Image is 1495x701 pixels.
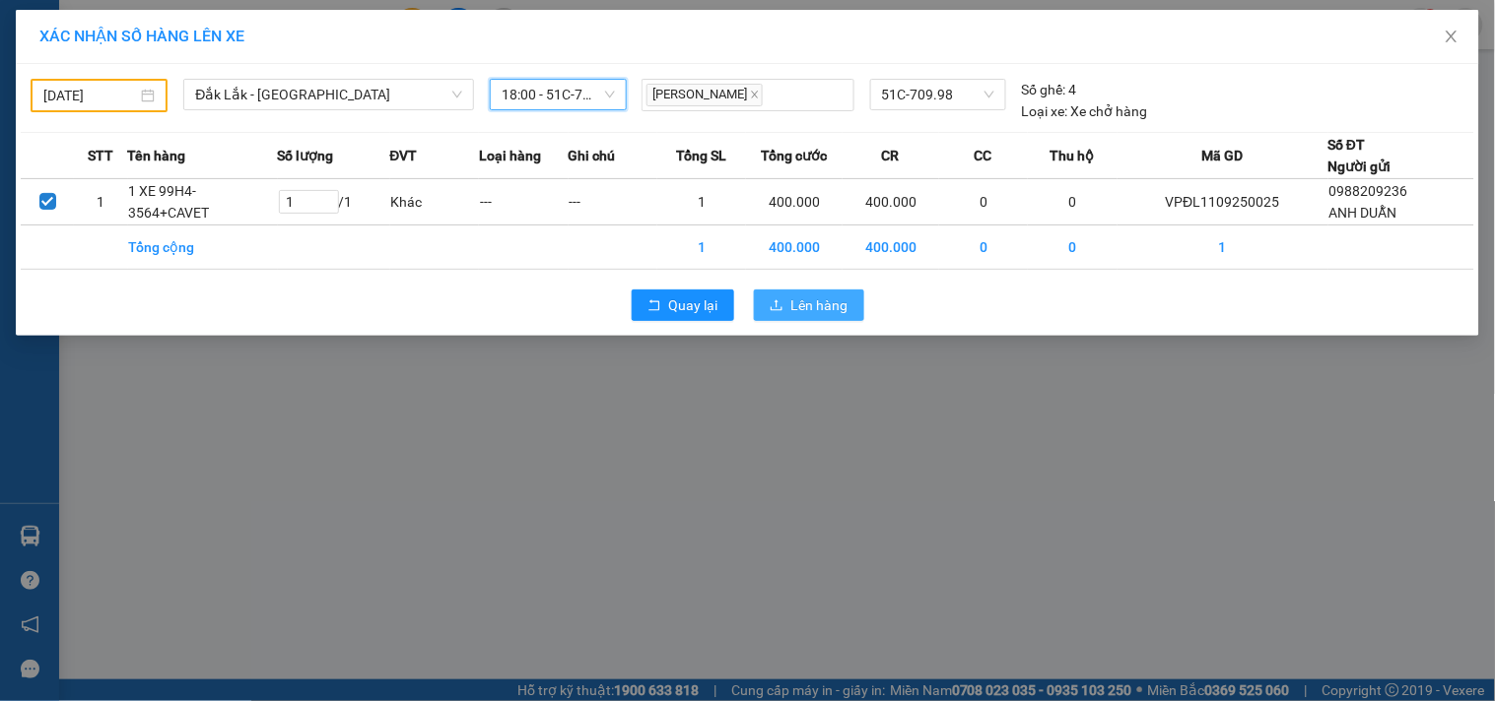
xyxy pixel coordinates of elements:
[479,145,541,166] span: Loại hàng
[1201,145,1243,166] span: Mã GD
[569,179,657,225] td: ---
[39,27,244,45] span: XÁC NHẬN SỐ HÀNG LÊN XE
[1118,225,1328,270] td: 1
[390,179,479,225] td: Khác
[17,19,47,39] span: Gửi:
[128,225,278,270] td: Tổng cộng
[676,145,726,166] span: Tổng SL
[939,225,1028,270] td: 0
[1329,183,1408,199] span: 0988209236
[746,225,843,270] td: 400.000
[390,145,418,166] span: ĐVT
[128,145,186,166] span: Tên hàng
[1329,205,1397,221] span: ANH DUẪN
[278,145,334,166] span: Số lượng
[646,84,763,106] span: [PERSON_NAME]
[1022,79,1077,100] div: 4
[1444,29,1460,44] span: close
[43,85,137,106] input: 11/09/2025
[843,225,939,270] td: 400.000
[669,294,718,316] span: Quay lại
[1051,145,1095,166] span: Thu hộ
[754,289,864,321] button: uploadLên hàng
[975,145,992,166] span: CC
[881,145,899,166] span: CR
[1022,79,1066,100] span: Số ghế:
[791,294,849,316] span: Lên hàng
[1022,100,1148,122] div: Xe chở hàng
[632,289,734,321] button: rollbackQuay lại
[17,64,155,88] div: DUY
[1118,179,1328,225] td: VPĐL1109250025
[1022,100,1068,122] span: Loại xe:
[750,90,760,99] span: close
[746,179,843,225] td: 400.000
[479,179,568,225] td: ---
[128,179,278,225] td: 1 XE 99H4-3564+CAVET
[169,40,433,64] div: [PERSON_NAME]
[169,64,433,92] div: 0798203740
[1028,225,1117,270] td: 0
[569,145,616,166] span: Ghi chú
[882,80,994,109] span: 51C-709.98
[657,179,746,225] td: 1
[169,112,433,181] span: [STREET_ADDRESS] HÒA
[843,179,939,225] td: 400.000
[17,88,155,115] div: 0973793946
[451,89,463,100] span: down
[88,145,113,166] span: STT
[278,179,390,225] td: / 1
[169,19,216,39] span: Nhận:
[1028,179,1117,225] td: 0
[657,225,746,270] td: 1
[761,145,827,166] span: Tổng cước
[502,80,615,109] span: 18:00 - 51C-709.98
[647,298,661,314] span: rollback
[1328,134,1392,177] div: Số ĐT Người gửi
[770,298,783,314] span: upload
[195,80,462,109] span: Đắk Lắk - Bình Dương
[17,17,155,64] div: VP Đắk Lắk
[74,179,127,225] td: 1
[169,17,433,40] div: VP Bình Dương
[169,92,195,112] span: TC:
[939,179,1028,225] td: 0
[1424,10,1479,65] button: Close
